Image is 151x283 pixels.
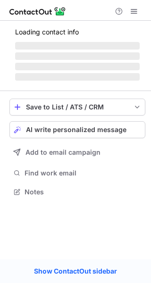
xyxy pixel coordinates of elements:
[25,169,142,177] span: Find work email
[15,28,140,36] p: Loading contact info
[9,144,145,161] button: Add to email campaign
[9,99,145,116] button: save-profile-one-click
[15,52,140,60] span: ‌
[26,126,126,133] span: AI write personalized message
[9,6,66,17] img: ContactOut v5.3.10
[9,121,145,138] button: AI write personalized message
[9,166,145,180] button: Find work email
[15,63,140,70] span: ‌
[25,149,101,156] span: Add to email campaign
[15,73,140,81] span: ‌
[26,103,129,111] div: Save to List / ATS / CRM
[25,264,126,278] a: Show ContactOut sidebar
[15,42,140,50] span: ‌
[9,185,145,199] button: Notes
[25,188,142,196] span: Notes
